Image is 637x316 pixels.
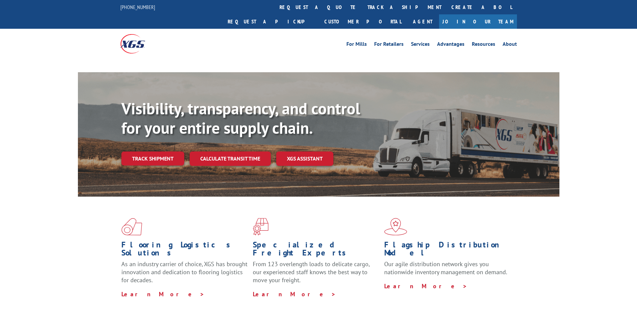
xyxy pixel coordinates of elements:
a: Agent [406,14,439,29]
a: Track shipment [121,151,184,166]
a: Learn More > [384,282,467,290]
a: Learn More > [253,290,336,298]
a: Join Our Team [439,14,517,29]
a: For Mills [346,41,367,49]
a: Customer Portal [319,14,406,29]
a: Services [411,41,430,49]
a: XGS ASSISTANT [276,151,333,166]
a: [PHONE_NUMBER] [120,4,155,10]
p: From 123 overlength loads to delicate cargo, our experienced staff knows the best way to move you... [253,260,379,290]
h1: Specialized Freight Experts [253,241,379,260]
a: Learn More > [121,290,205,298]
span: Our agile distribution network gives you nationwide inventory management on demand. [384,260,507,276]
h1: Flooring Logistics Solutions [121,241,248,260]
a: Resources [472,41,495,49]
a: For Retailers [374,41,404,49]
img: xgs-icon-focused-on-flooring-red [253,218,269,235]
a: Calculate transit time [190,151,271,166]
b: Visibility, transparency, and control for your entire supply chain. [121,98,360,138]
a: About [503,41,517,49]
a: Request a pickup [223,14,319,29]
h1: Flagship Distribution Model [384,241,511,260]
span: As an industry carrier of choice, XGS has brought innovation and dedication to flooring logistics... [121,260,247,284]
img: xgs-icon-flagship-distribution-model-red [384,218,407,235]
img: xgs-icon-total-supply-chain-intelligence-red [121,218,142,235]
a: Advantages [437,41,464,49]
